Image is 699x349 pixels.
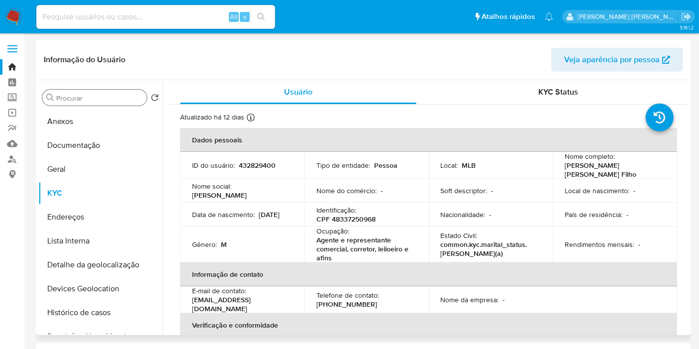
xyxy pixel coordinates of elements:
p: MLB [462,161,476,170]
button: Histórico de casos [38,301,163,325]
p: Nome completo : [565,152,615,161]
button: KYC [38,181,163,205]
span: Usuário [284,86,312,98]
p: [PHONE_NUMBER] [316,300,377,309]
p: Agente e representante comercial, corretor, leiloeiro e afins [316,235,413,262]
p: 432829400 [239,161,276,170]
a: Sair [681,11,692,22]
p: Estado Civil : [441,231,478,240]
p: Nacionalidade : [441,210,486,219]
p: ID do usuário : [192,161,235,170]
p: Local : [441,161,458,170]
input: Procurar [56,94,143,103]
p: - [492,186,494,195]
p: País de residência : [565,210,622,219]
button: Devices Geolocation [38,277,163,301]
p: - [626,210,628,219]
p: Nome do comércio : [316,186,377,195]
span: Veja aparência por pessoa [564,48,660,72]
h1: Informação do Usuário [44,55,125,65]
button: Detalhe da geolocalização [38,253,163,277]
th: Verificação e conformidade [180,313,677,337]
p: [PERSON_NAME] [PERSON_NAME] Filho [565,161,661,179]
p: - [381,186,383,195]
button: search-icon [251,10,271,24]
span: KYC Status [539,86,579,98]
p: - [633,186,635,195]
button: Retornar ao pedido padrão [151,94,159,105]
p: Ocupação : [316,227,349,235]
p: Soft descriptor : [441,186,488,195]
button: Endereços [38,205,163,229]
p: CPF 48337250968 [316,215,376,224]
p: common.kyc.marital_status.[PERSON_NAME](a) [441,240,537,258]
button: Restrições Novo Mundo [38,325,163,349]
p: E-mail de contato : [192,286,246,295]
p: Pessoa [374,161,398,170]
p: Local de nascimento : [565,186,629,195]
p: Rendimentos mensais : [565,240,634,249]
p: [DATE] [259,210,280,219]
p: Identificação : [316,206,356,215]
input: Pesquise usuários ou casos... [36,10,275,23]
p: [EMAIL_ADDRESS][DOMAIN_NAME] [192,295,289,313]
a: Notificações [545,12,553,21]
button: Geral [38,157,163,181]
button: Procurar [46,94,54,102]
span: s [243,12,246,21]
p: leticia.merlin@mercadolivre.com [578,12,678,21]
p: - [490,210,492,219]
p: - [638,240,640,249]
button: Veja aparência por pessoa [551,48,683,72]
p: Atualizado há 12 dias [180,113,244,122]
p: M [221,240,227,249]
button: Anexos [38,110,163,133]
p: - [503,295,505,304]
p: Tipo de entidade : [316,161,370,170]
button: Documentação [38,133,163,157]
p: Nome social : [192,182,231,191]
th: Dados pessoais [180,128,677,152]
p: [PERSON_NAME] [192,191,247,200]
span: Atalhos rápidos [482,11,535,22]
p: Data de nascimento : [192,210,255,219]
p: Gênero : [192,240,217,249]
th: Informação de contato [180,262,677,286]
p: Telefone de contato : [316,291,379,300]
p: Nome da empresa : [441,295,499,304]
span: Alt [230,12,238,21]
button: Lista Interna [38,229,163,253]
